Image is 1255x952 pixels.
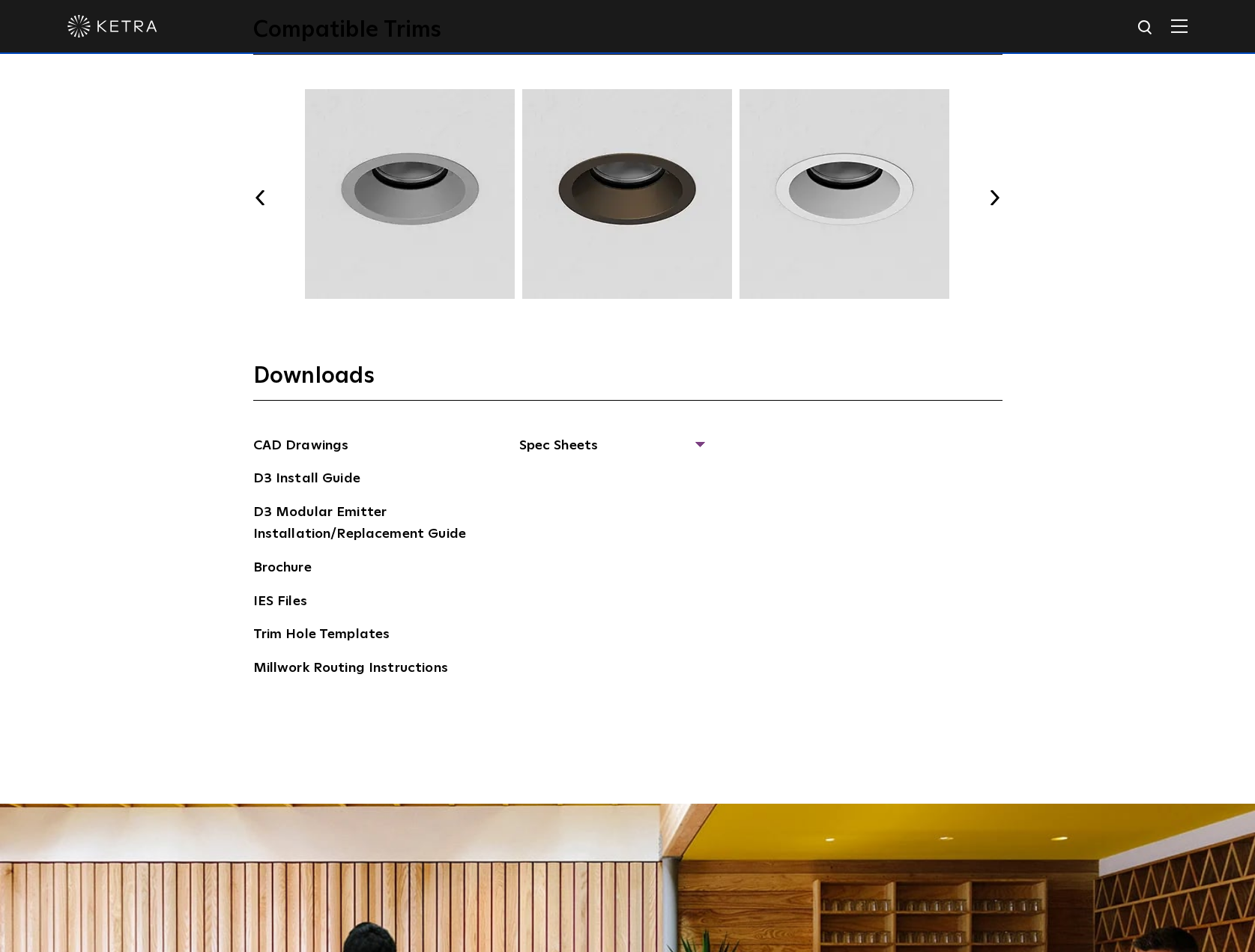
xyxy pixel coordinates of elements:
[520,89,734,299] img: TRM004.webp
[253,557,312,581] a: Brochure
[67,15,157,37] img: ketra-logo-2019-white
[1171,19,1188,33] img: Hamburger%20Nav.svg
[253,591,307,615] a: IES Files
[253,624,390,648] a: Trim Hole Templates
[253,190,268,205] button: Previous
[253,502,478,548] a: D3 Modular Emitter Installation/Replacement Guide
[253,435,349,459] a: CAD Drawings
[253,468,360,492] a: D3 Install Guide
[988,190,1003,205] button: Next
[737,89,952,299] img: TRM005.webp
[1137,19,1155,37] img: search icon
[519,435,703,468] span: Spec Sheets
[303,89,517,299] img: TRM003.webp
[253,362,1003,401] h3: Downloads
[253,658,448,682] a: Millwork Routing Instructions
